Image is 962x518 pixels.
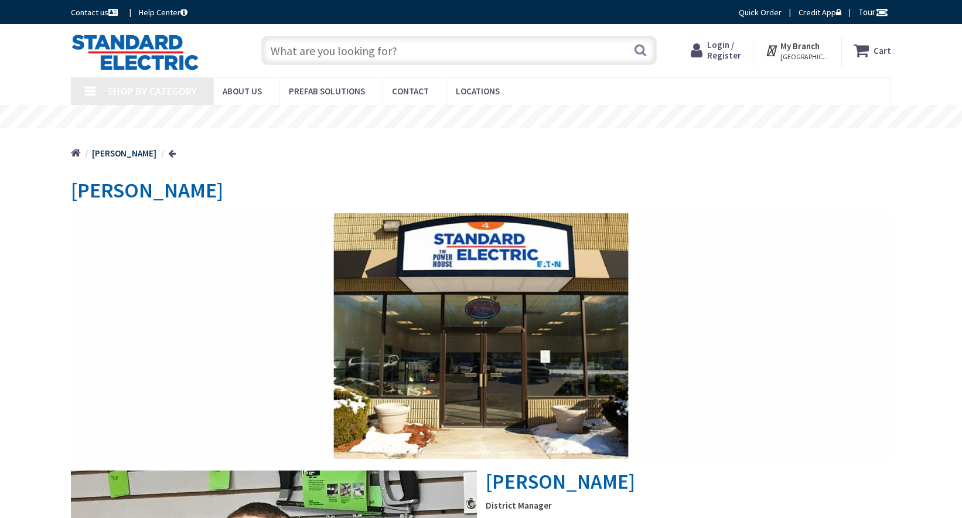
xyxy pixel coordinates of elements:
[107,84,197,98] span: Shop By Category
[739,6,782,18] a: Quick Order
[261,36,657,65] input: What are you looking for?
[780,40,820,52] strong: My Branch
[71,177,223,203] span: [PERSON_NAME]
[71,34,199,70] img: Standard Electric
[71,6,120,18] a: Contact us
[139,6,187,18] a: Help Center
[92,148,156,159] strong: [PERSON_NAME]
[289,86,365,97] span: Prefab Solutions
[691,40,741,61] a: Login / Register
[71,213,891,459] img: windham-building1170x350.jpg
[874,40,891,61] strong: Cart
[223,86,262,97] span: About Us
[392,86,429,97] span: Contact
[707,39,741,61] span: Login / Register
[858,6,888,18] span: Tour
[799,6,841,18] a: Credit App
[765,40,830,61] div: My Branch [GEOGRAPHIC_DATA], [GEOGRAPHIC_DATA]
[854,40,891,61] a: Cart
[456,86,500,97] span: Locations
[296,111,667,124] rs-layer: Coronavirus: Our Commitment to Our Employees and Customers
[780,52,830,62] span: [GEOGRAPHIC_DATA], [GEOGRAPHIC_DATA]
